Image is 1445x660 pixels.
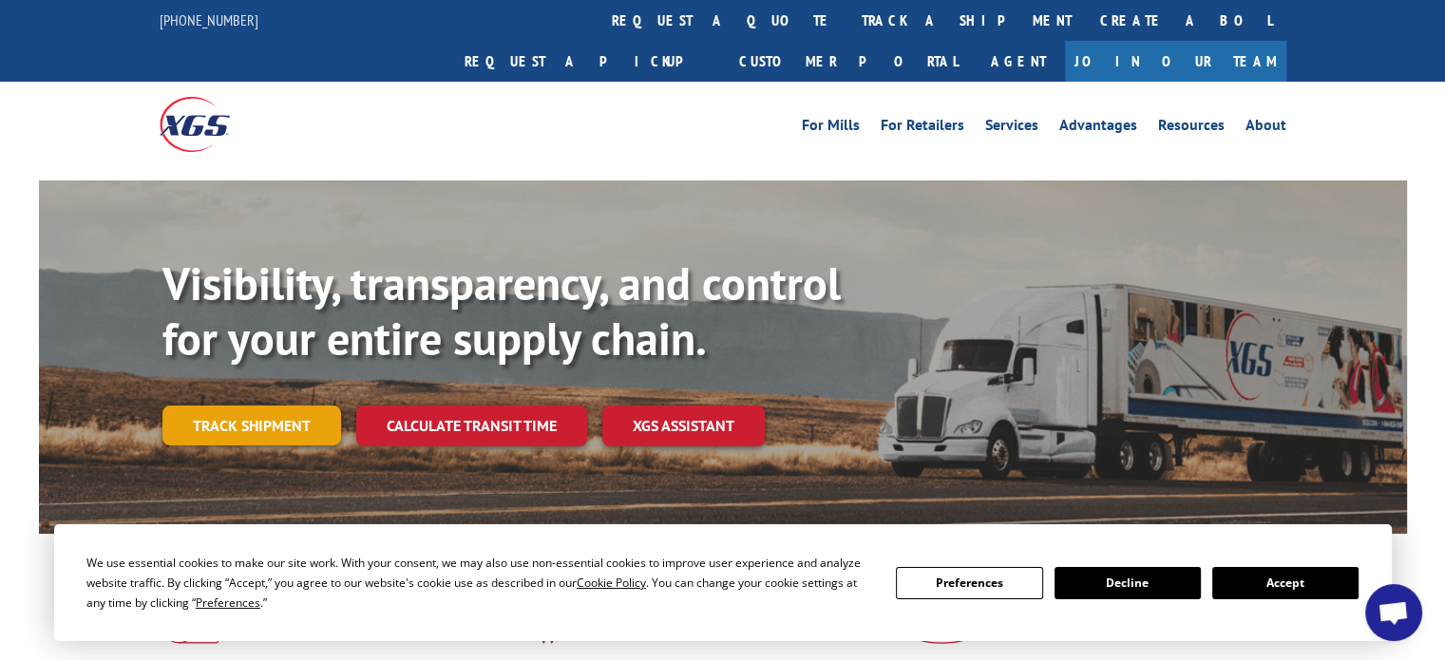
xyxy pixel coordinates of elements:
[1055,567,1201,599] button: Decline
[1158,118,1225,139] a: Resources
[54,524,1392,641] div: Cookie Consent Prompt
[1065,41,1286,82] a: Join Our Team
[86,553,873,613] div: We use essential cookies to make our site work. With your consent, we may also use non-essential ...
[602,405,765,446] a: XGS ASSISTANT
[1212,567,1359,599] button: Accept
[896,567,1042,599] button: Preferences
[972,41,1065,82] a: Agent
[985,118,1038,139] a: Services
[162,254,841,368] b: Visibility, transparency, and control for your entire supply chain.
[577,575,646,591] span: Cookie Policy
[160,10,258,29] a: [PHONE_NUMBER]
[1245,118,1286,139] a: About
[196,594,260,611] span: Preferences
[1059,118,1137,139] a: Advantages
[162,405,341,445] a: Track shipment
[881,118,964,139] a: For Retailers
[450,41,725,82] a: Request a pickup
[1365,584,1422,641] div: Open chat
[356,405,587,446] a: Calculate transit time
[802,118,860,139] a: For Mills
[725,41,972,82] a: Customer Portal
